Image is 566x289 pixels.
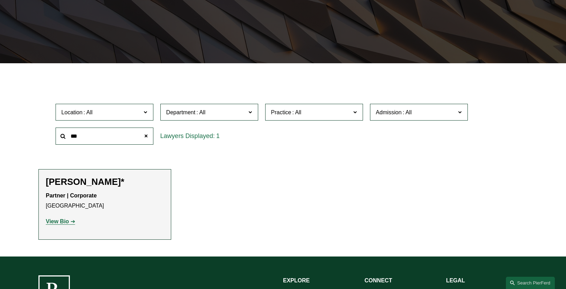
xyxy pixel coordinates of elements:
[46,191,164,211] p: [GEOGRAPHIC_DATA]
[216,132,220,139] span: 1
[446,277,465,283] strong: LEGAL
[46,176,164,187] h2: [PERSON_NAME]*
[46,218,69,224] strong: View Bio
[506,277,555,289] a: Search this site
[46,193,97,198] strong: Partner | Corporate
[166,109,196,115] span: Department
[271,109,291,115] span: Practice
[376,109,402,115] span: Admission
[364,277,392,283] strong: CONNECT
[61,109,83,115] span: Location
[283,277,310,283] strong: EXPLORE
[46,218,75,224] a: View Bio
